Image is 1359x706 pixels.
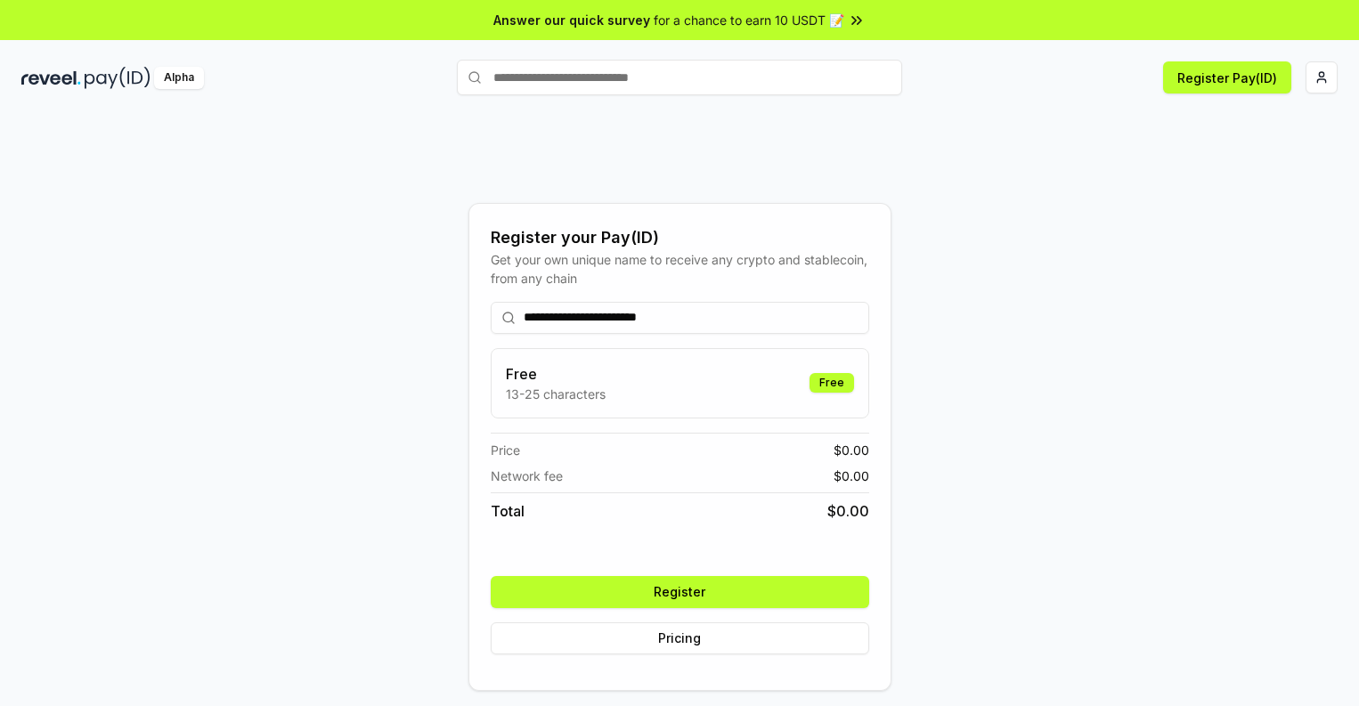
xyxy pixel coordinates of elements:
[21,67,81,89] img: reveel_dark
[506,385,606,403] p: 13-25 characters
[491,441,520,459] span: Price
[506,363,606,385] h3: Free
[1163,61,1291,93] button: Register Pay(ID)
[827,500,869,522] span: $ 0.00
[810,373,854,393] div: Free
[654,11,844,29] span: for a chance to earn 10 USDT 📝
[491,622,869,654] button: Pricing
[834,441,869,459] span: $ 0.00
[154,67,204,89] div: Alpha
[491,467,563,485] span: Network fee
[491,576,869,608] button: Register
[491,225,869,250] div: Register your Pay(ID)
[491,500,525,522] span: Total
[85,67,151,89] img: pay_id
[834,467,869,485] span: $ 0.00
[491,250,869,288] div: Get your own unique name to receive any crypto and stablecoin, from any chain
[493,11,650,29] span: Answer our quick survey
